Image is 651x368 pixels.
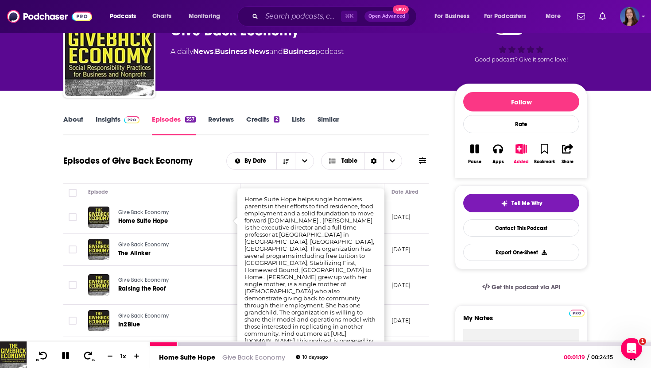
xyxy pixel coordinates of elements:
div: Share [562,159,573,165]
div: Added [514,159,529,165]
span: In2Blue [118,321,140,328]
p: [DATE] [391,245,411,253]
span: Toggle select row [69,213,77,221]
p: [DATE] [391,317,411,324]
span: Table [341,158,357,164]
span: Give Back Economy [118,209,169,215]
a: Business [283,47,315,56]
span: Monitoring [189,10,220,23]
a: Get this podcast via API [475,276,567,298]
a: About [63,115,83,135]
div: 2 [274,116,279,123]
span: Tell Me Why [511,200,542,207]
img: Podchaser - Follow, Share and Rate Podcasts [7,8,92,25]
button: open menu [227,158,277,164]
span: Toggle select row [69,281,77,289]
a: Show notifications dropdown [573,9,589,24]
span: More [546,10,561,23]
a: In2Blue [118,320,224,329]
a: Pro website [569,308,585,317]
button: Column Actions [372,187,382,198]
span: , [213,47,215,56]
div: Rate [463,115,579,133]
button: Follow [463,92,579,111]
span: 1 [639,338,646,345]
div: Apps [492,159,504,165]
button: 30 [80,351,97,362]
span: New [393,5,409,14]
p: [DATE] [391,213,411,221]
button: open menu [428,9,480,23]
div: 33Good podcast? Give it some love! [455,14,588,69]
span: 00:24:15 [589,354,622,360]
a: Similar [318,115,339,135]
div: 1 x [116,353,131,360]
a: Credits2 [246,115,279,135]
span: Open Advanced [368,14,405,19]
img: User Profile [620,7,639,26]
span: 00:01:19 [564,354,587,360]
a: Give Back Economy [222,353,285,361]
span: 10 [36,358,39,362]
a: Home Suite Hope [159,353,215,361]
span: Toggle select row [69,317,77,325]
button: 10 [34,351,51,362]
span: Give Back Economy [118,241,169,248]
button: Apps [486,138,509,170]
span: Logged in as emmadonovan [620,7,639,26]
iframe: Intercom live chat [621,338,642,359]
a: InsightsPodchaser Pro [96,115,139,135]
a: Show notifications dropdown [596,9,609,24]
div: 357 [185,116,196,123]
button: Open AdvancedNew [364,11,409,22]
input: Search podcasts, credits, & more... [262,9,341,23]
a: Give Back Economy [118,276,224,284]
a: Business News [215,47,269,56]
button: Choose View [321,152,402,170]
div: Search podcasts, credits, & more... [246,6,425,27]
span: ⌘ K [341,11,357,22]
button: Pause [463,138,486,170]
a: Give Back Economy [65,8,154,96]
a: Home Suite Hope [118,217,224,226]
span: / [587,354,589,360]
a: Lists [292,115,305,135]
span: Raising the Roof [118,285,166,292]
a: Contact This Podcast [463,219,579,237]
span: The Alinker [118,249,151,257]
button: open menu [539,9,572,23]
a: Episodes357 [152,115,196,135]
div: 10 days ago [296,355,328,360]
a: News [193,47,213,56]
a: Reviews [208,115,234,135]
a: Raising the Roof [118,284,224,293]
span: Toggle select row [69,245,77,253]
span: Podcasts [110,10,136,23]
span: Give Back Economy [118,277,169,283]
div: Sort Direction [364,153,383,169]
div: Date Aired [391,187,418,197]
div: Bookmark [534,159,555,165]
a: Charts [147,9,177,23]
button: Bookmark [533,138,556,170]
span: Home Suite Hope helps single homeless parents in their efforts to find residence, food, employmen... [244,195,376,351]
a: Give Back Economy [118,312,224,320]
span: Give Back Economy [118,313,169,319]
div: Description [248,187,276,197]
a: Give Back Economy [118,241,224,249]
button: open menu [182,9,232,23]
button: Show profile menu [620,7,639,26]
img: Podchaser Pro [124,116,139,123]
span: Charts [152,10,171,23]
button: Share [556,138,579,170]
img: tell me why sparkle [501,200,508,207]
button: Export One-Sheet [463,244,579,261]
button: Added [510,138,533,170]
div: Episode [88,187,108,197]
label: My Notes [463,314,579,329]
span: Home Suite Hope [118,217,168,225]
button: open menu [104,9,147,23]
p: [DATE] [391,281,411,289]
